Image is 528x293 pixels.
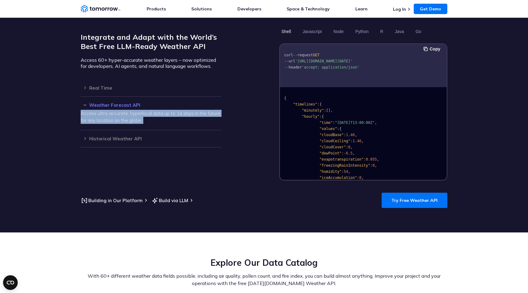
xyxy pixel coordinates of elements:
[302,65,359,69] span: 'accept: application/json'
[81,136,221,141] h3: Historical Weather API
[293,53,297,57] span: --
[344,151,346,155] span: -
[348,145,350,149] span: 0
[361,139,364,143] span: ,
[302,114,320,119] span: "hourly"
[287,6,330,12] a: Space & Technology
[320,121,333,125] span: "time"
[320,127,337,131] span: "values"
[279,26,293,37] button: Shell
[346,145,348,149] span: :
[359,176,361,180] span: 0
[348,169,350,174] span: ,
[326,108,328,113] span: [
[393,26,406,37] button: Java
[320,151,342,155] span: "dewPoint"
[328,108,331,113] span: ]
[413,26,424,37] button: Go
[151,197,188,204] a: Build via LLM
[313,53,320,57] span: GET
[320,102,322,106] span: {
[331,108,333,113] span: ,
[382,193,447,208] a: Try Free Weather API
[361,176,364,180] span: ,
[320,157,364,161] span: "evapotranspiration"
[320,145,346,149] span: "cloudCover"
[293,102,317,106] span: "timelines"
[372,163,375,168] span: 0
[81,103,221,107] h3: Weather Forecast API
[284,65,288,69] span: --
[378,26,385,37] button: R
[337,127,339,131] span: :
[355,6,368,12] a: Learn
[237,6,261,12] a: Developers
[344,133,346,137] span: :
[357,176,359,180] span: :
[339,127,342,131] span: {
[288,59,295,63] span: url
[191,6,212,12] a: Solutions
[355,133,357,137] span: ,
[353,151,355,155] span: ,
[393,6,406,12] a: Log In
[333,121,335,125] span: :
[284,96,286,100] span: {
[331,26,346,37] button: Node
[342,169,344,174] span: :
[81,32,221,51] h2: Integrate and Adapt with the World’s Best Free LLM-Ready Weather API
[3,275,18,290] button: Open CMP widget
[350,145,353,149] span: ,
[353,139,361,143] span: 1.46
[81,272,447,287] p: With 60+ different weather data fields possible, including air quality, pollen count, and fire in...
[320,169,342,174] span: "humidity"
[81,197,143,204] a: Building in Our Platform
[414,4,447,14] a: Get Demo
[297,53,313,57] span: request
[81,4,120,13] a: Home link
[284,59,288,63] span: --
[284,53,293,57] span: curl
[320,133,344,137] span: "cloudBase"
[147,6,166,12] a: Products
[322,114,324,119] span: {
[295,59,353,63] span: '[URL][DOMAIN_NAME][DATE]'
[346,133,355,137] span: 1.46
[81,110,221,124] p: Access ultra-accurate, hyperlocal data up to 14 days in the future for any location on the globe.
[424,46,442,52] button: Copy
[324,108,326,113] span: :
[81,257,447,269] h2: Explore Our Data Catalog
[317,102,319,106] span: :
[346,151,353,155] span: 6.5
[353,26,371,37] button: Python
[300,26,324,37] button: Javascript
[370,163,372,168] span: :
[377,157,379,161] span: ,
[342,151,344,155] span: :
[288,65,302,69] span: header
[335,121,375,125] span: "[DATE]T13:00:00Z"
[302,108,324,113] span: "minutely"
[320,114,322,119] span: :
[364,157,366,161] span: :
[81,86,221,90] h3: Real Time
[320,176,357,180] span: "iceAccumulation"
[375,121,377,125] span: ,
[350,139,353,143] span: :
[344,169,348,174] span: 54
[81,57,221,69] p: Access 60+ hyper-accurate weather layers – now optimized for developers, AI agents, and natural l...
[375,163,377,168] span: ,
[366,157,377,161] span: 0.055
[320,139,350,143] span: "cloudCeiling"
[320,163,370,168] span: "freezingRainIntensity"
